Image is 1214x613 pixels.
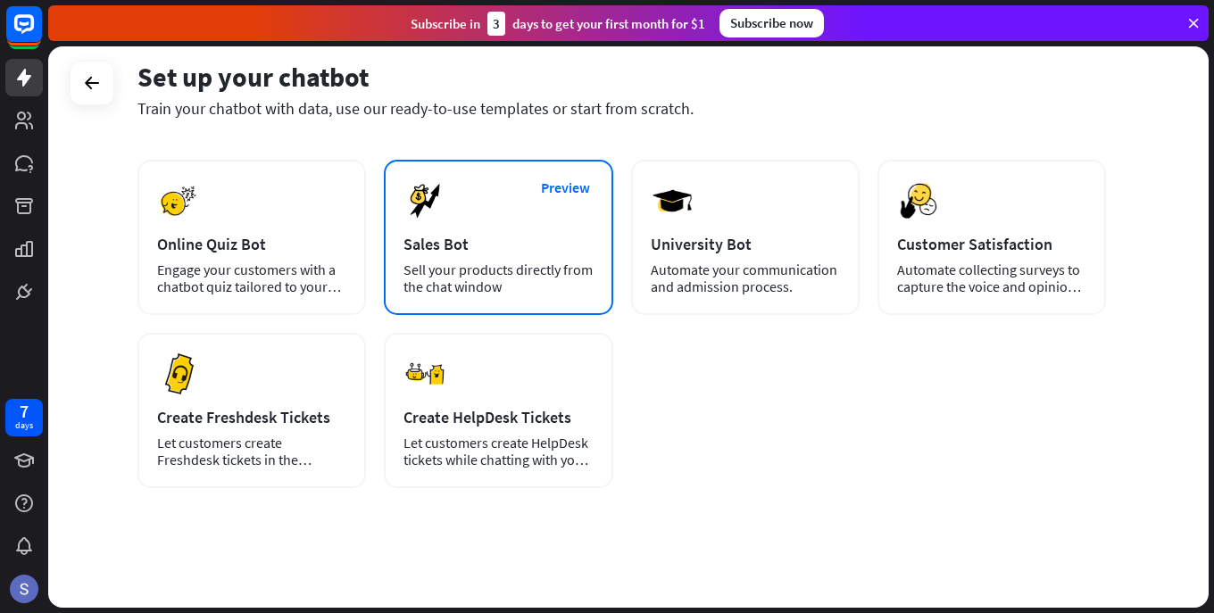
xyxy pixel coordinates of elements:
div: Let customers create HelpDesk tickets while chatting with your chatbot. [403,435,593,468]
div: Subscribe now [719,9,824,37]
button: Open LiveChat chat widget [14,7,68,61]
button: Preview [530,171,602,204]
div: Let customers create Freshdesk tickets in the [GEOGRAPHIC_DATA]. [157,435,346,468]
div: Subscribe in days to get your first month for $1 [411,12,705,36]
div: Sell your products directly from the chat window [403,261,593,295]
div: University Bot [651,234,840,254]
div: Create HelpDesk Tickets [403,407,593,427]
div: Sales Bot [403,234,593,254]
div: Online Quiz Bot [157,234,346,254]
div: Automate collecting surveys to capture the voice and opinions of your customers. [897,261,1086,295]
div: 3 [487,12,505,36]
div: days [15,419,33,432]
div: Create Freshdesk Tickets [157,407,346,427]
a: 7 days [5,399,43,436]
div: Train your chatbot with data, use our ready-to-use templates or start from scratch. [137,98,1106,119]
div: Automate your communication and admission process. [651,261,840,295]
div: Customer Satisfaction [897,234,1086,254]
div: Engage your customers with a chatbot quiz tailored to your needs. [157,261,346,295]
div: Set up your chatbot [137,60,1106,94]
div: 7 [20,403,29,419]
